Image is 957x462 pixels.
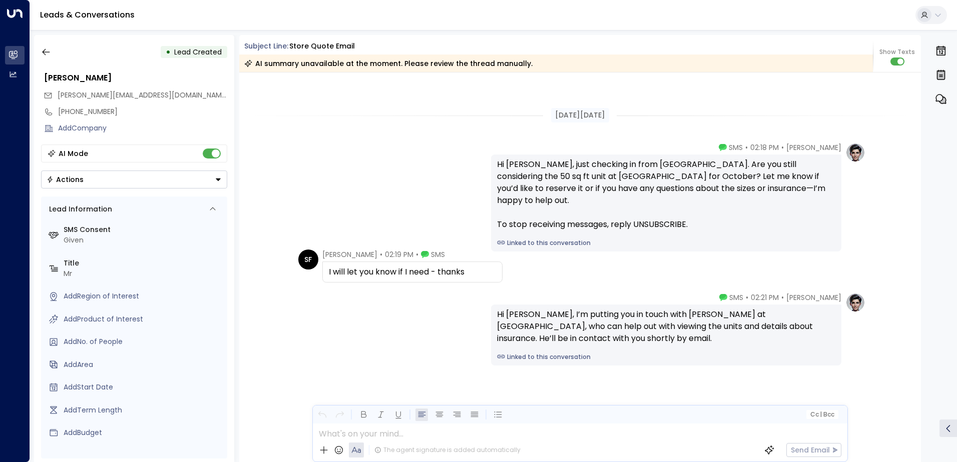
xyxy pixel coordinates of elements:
span: Show Texts [879,47,915,56]
span: Cc Bcc [810,411,834,418]
span: [PERSON_NAME] [786,142,841,152]
span: • [416,249,418,259]
a: Leads & Conversations [40,9,135,20]
span: [PERSON_NAME][EMAIL_ADDRESS][DOMAIN_NAME] [58,90,228,100]
label: Source [64,450,223,461]
button: Actions [41,170,227,188]
span: simon@tlagroup.com [58,90,227,100]
div: AddStart Date [64,382,223,392]
div: AddBudget [64,427,223,438]
img: profile-logo.png [845,292,865,312]
div: The agent signature is added automatically [374,445,521,454]
span: • [745,142,748,152]
div: Given [64,235,223,245]
div: AddNo. of People [64,336,223,347]
div: Actions [47,175,84,184]
a: Linked to this conversation [497,352,835,361]
button: Cc|Bcc [806,410,838,419]
div: I will let you know if I need - thanks [329,266,496,278]
span: [PERSON_NAME] [322,249,377,259]
div: [PERSON_NAME] [44,72,227,84]
span: • [746,292,748,302]
span: Lead Created [174,47,222,57]
div: Store Quote Email [289,41,355,51]
div: AddCompany [58,123,227,133]
span: • [781,142,784,152]
div: • [166,43,171,61]
div: AI summary unavailable at the moment. Please review the thread manually. [244,58,533,68]
span: 02:21 PM [751,292,779,302]
div: AddArea [64,359,223,370]
div: Mr [64,268,223,279]
label: SMS Consent [64,224,223,235]
a: Linked to this conversation [497,238,835,247]
span: | [820,411,822,418]
span: 02:18 PM [750,142,779,152]
span: SMS [729,142,743,152]
span: SMS [431,249,445,259]
span: 02:19 PM [385,249,413,259]
button: Undo [316,408,328,421]
div: AddRegion of Interest [64,291,223,301]
span: SMS [729,292,743,302]
img: profile-logo.png [845,142,865,162]
div: Button group with a nested menu [41,170,227,188]
div: AI Mode [59,148,88,158]
span: [PERSON_NAME] [786,292,841,302]
span: Subject Line: [244,41,288,51]
div: AddTerm Length [64,405,223,415]
label: Title [64,258,223,268]
div: Hi [PERSON_NAME], just checking in from [GEOGRAPHIC_DATA]. Are you still considering the 50 sq ft... [497,158,835,230]
span: • [781,292,784,302]
button: Redo [333,408,346,421]
div: SF [298,249,318,269]
div: Hi [PERSON_NAME], I’m putting you in touch with [PERSON_NAME] at [GEOGRAPHIC_DATA], who can help ... [497,308,835,344]
div: Lead Information [46,204,112,214]
div: [PHONE_NUMBER] [58,106,227,117]
span: • [380,249,382,259]
div: AddProduct of Interest [64,314,223,324]
div: [DATE][DATE] [551,108,609,122]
